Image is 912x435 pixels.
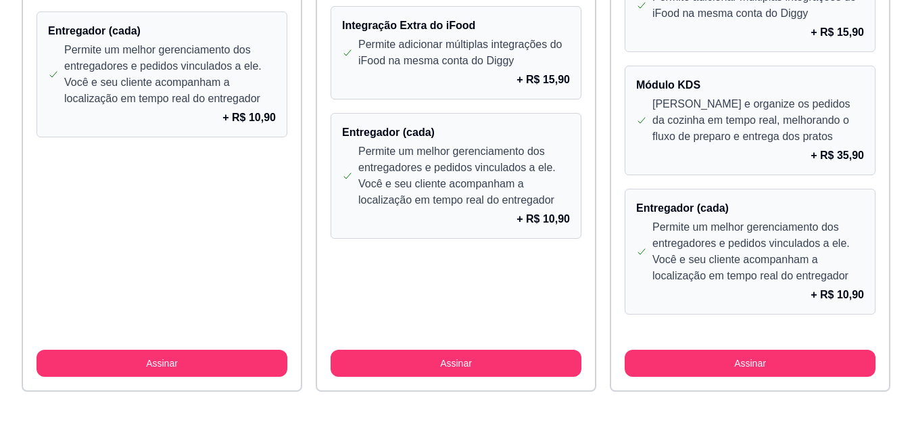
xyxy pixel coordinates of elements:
p: [PERSON_NAME] e organize os pedidos da cozinha em tempo real, melhorando o fluxo de preparo e ent... [652,96,864,145]
h4: Entregador (cada) [636,200,864,216]
p: + R$ 10,90 [811,287,864,303]
h4: Entregador (cada) [342,124,570,141]
p: + R$ 10,90 [222,110,276,126]
p: + R$ 35,90 [811,147,864,164]
p: + R$ 10,90 [517,211,570,227]
button: Assinar [625,350,875,377]
button: Assinar [37,350,287,377]
p: + R$ 15,90 [811,24,864,41]
h4: Entregador (cada) [48,23,276,39]
p: Permite um melhor gerenciamento dos entregadores e pedidos vinculados a ele. Você e seu cliente a... [652,219,864,284]
p: Permite um melhor gerenciamento dos entregadores e pedidos vinculados a ele. Você e seu cliente a... [64,42,276,107]
h4: Integração Extra do iFood [342,18,570,34]
p: + R$ 15,90 [517,72,570,88]
p: Permite um melhor gerenciamento dos entregadores e pedidos vinculados a ele. Você e seu cliente a... [358,143,570,208]
h4: Módulo KDS [636,77,864,93]
p: Permite adicionar múltiplas integrações do iFood na mesma conta do Diggy [358,37,570,69]
button: Assinar [331,350,581,377]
